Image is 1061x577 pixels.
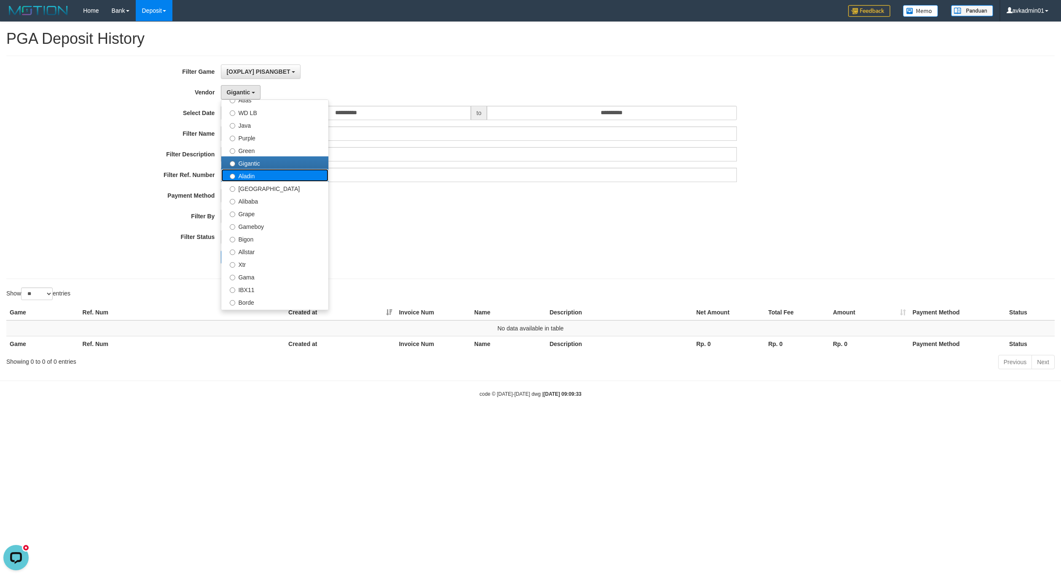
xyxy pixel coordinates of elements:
span: Gigantic [226,89,250,96]
label: Borde [221,295,328,308]
label: Purple [221,131,328,144]
th: Created at: activate to sort column ascending [285,305,395,320]
input: Alibaba [230,199,235,204]
button: [OXPLAY] PISANGBET [221,64,301,79]
label: Bigon [221,232,328,245]
th: Invoice Num [395,336,471,352]
input: Allstar [230,250,235,255]
th: Amount: activate to sort column ascending [830,305,909,320]
h1: PGA Deposit History [6,30,1055,47]
div: Showing 0 to 0 of 0 entries [6,354,436,366]
div: new message indicator [22,2,30,10]
input: Grape [230,212,235,217]
label: Gama [221,270,328,283]
label: Gigantic [221,156,328,169]
input: Gameboy [230,224,235,230]
th: Game [6,336,79,352]
th: Payment Method [909,305,1006,320]
label: Java [221,118,328,131]
th: Ref. Num [79,336,285,352]
label: Grape [221,207,328,220]
th: Invoice Num [395,305,471,320]
a: Previous [998,355,1032,369]
input: IBX11 [230,287,235,293]
strong: [DATE] 09:09:33 [543,391,581,397]
th: Rp. 0 [830,336,909,352]
input: Purple [230,136,235,141]
img: Button%20Memo.svg [903,5,938,17]
th: Total Fee [765,305,830,320]
span: [OXPLAY] PISANGBET [226,68,290,75]
span: to [471,106,487,120]
input: Gama [230,275,235,280]
input: Aladin [230,174,235,179]
th: Name [471,305,546,320]
input: Atlas [230,98,235,103]
button: Open LiveChat chat widget [3,3,29,29]
input: Gigantic [230,161,235,166]
th: Ref. Num [79,305,285,320]
input: WD LB [230,110,235,116]
th: Status [1006,305,1055,320]
label: WD LB [221,106,328,118]
label: Xtr [221,258,328,270]
th: Status [1006,336,1055,352]
img: MOTION_logo.png [6,4,70,17]
label: Allstar [221,245,328,258]
input: Java [230,123,235,129]
th: Description [546,336,693,352]
label: Alibaba [221,194,328,207]
label: [GEOGRAPHIC_DATA] [221,182,328,194]
label: Green [221,144,328,156]
input: Borde [230,300,235,306]
button: Gigantic [221,85,261,99]
input: [GEOGRAPHIC_DATA] [230,186,235,192]
th: Game [6,305,79,320]
select: Showentries [21,287,53,300]
input: Xtr [230,262,235,268]
th: Created at [285,336,395,352]
label: IBX11 [221,283,328,295]
label: Indahjualpulsa [221,308,328,321]
th: Name [471,336,546,352]
label: Aladin [221,169,328,182]
input: Bigon [230,237,235,242]
th: Rp. 0 [765,336,830,352]
input: Green [230,148,235,154]
a: Next [1031,355,1055,369]
th: Rp. 0 [693,336,765,352]
small: code © [DATE]-[DATE] dwg | [480,391,582,397]
img: panduan.png [951,5,993,16]
th: Net Amount [693,305,765,320]
img: Feedback.jpg [848,5,890,17]
label: Gameboy [221,220,328,232]
label: Show entries [6,287,70,300]
th: Description [546,305,693,320]
td: No data available in table [6,320,1055,336]
th: Payment Method [909,336,1006,352]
